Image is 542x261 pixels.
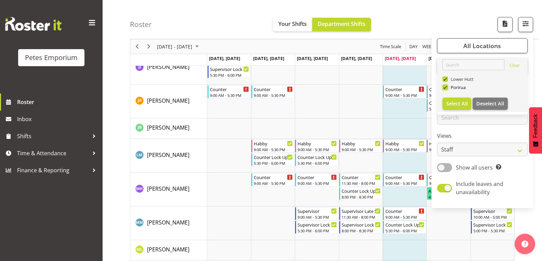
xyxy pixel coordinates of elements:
div: Counter [385,86,424,92]
div: Jeseryl Armstrong"s event - Counter Begin From Saturday, August 30, 2025 at 9:00:00 AM GMT+12:00 ... [427,85,470,98]
div: Next [143,39,155,54]
div: Counter [385,207,424,214]
div: Lianne Morete"s event - Habby Begin From Friday, August 29, 2025 at 9:00:00 AM GMT+12:00 Ends At ... [383,140,426,153]
div: Previous [131,39,143,54]
div: 9:00 AM - 5:30 PM [210,92,249,98]
span: [DATE], [DATE] [428,55,460,61]
div: Lianne Morete"s event - Counter Lock Up Begin From Tuesday, August 26, 2025 at 5:30:00 PM GMT+12:... [251,153,294,166]
span: [DATE], [DATE] [253,55,284,61]
div: 5:30 PM - 6:00 PM [298,160,336,166]
div: Jeseryl Armstrong"s event - Counter Lock Up Begin From Saturday, August 30, 2025 at 5:30:00 PM GM... [427,99,470,112]
div: 5:30 PM - 6:00 PM [254,160,293,166]
div: Habby [298,140,336,147]
div: Supervisor Late Shift [342,207,381,214]
div: Supervisor Lock Up [342,221,381,228]
span: Feedback [532,114,539,138]
div: Mandy Mosley"s event - Supervisor Lock Up Begin From Thursday, August 28, 2025 at 8:00:00 PM GMT+... [339,221,382,234]
div: 9:00 AM - 5:30 PM [385,92,424,98]
td: Mackenzie Angus resource [130,173,207,206]
div: Habby [342,140,381,147]
div: 9:00 AM - 5:30 PM [429,147,468,152]
div: Counter [298,174,336,180]
div: Mandy Mosley"s event - Supervisor Lock Up Begin From Wednesday, August 27, 2025 at 5:30:00 PM GMT... [295,221,338,234]
button: Select All [442,98,472,110]
div: Supervisor [298,207,336,214]
div: Counter [385,174,424,180]
span: Week [422,42,435,51]
div: 9:00 AM - 5:30 PM [254,147,293,152]
div: Habby [254,140,293,147]
div: Lianne Morete"s event - Habby Begin From Saturday, August 30, 2025 at 9:00:00 AM GMT+12:00 Ends A... [427,140,470,153]
button: Download a PDF of the roster according to the set date range. [498,17,513,32]
span: Show all users [456,164,493,171]
button: Timeline Week [421,42,435,51]
div: Supervisor Lock Up [210,66,249,72]
div: Lianne Morete"s event - Habby Begin From Tuesday, August 26, 2025 at 9:00:00 AM GMT+12:00 Ends At... [251,140,294,153]
div: Counter [254,174,293,180]
div: 9:00 AM - 5:30 PM [254,180,293,186]
a: [PERSON_NAME] [147,151,189,159]
div: 11:30 AM - 8:00 PM [342,214,381,220]
div: 8:00 PM - 8:30 PM [342,228,381,233]
button: Deselect All [473,98,508,110]
div: Lianne Morete"s event - Habby Begin From Wednesday, August 27, 2025 at 9:00:00 AM GMT+12:00 Ends ... [295,140,338,153]
div: Counter [429,174,468,180]
div: Counter [342,174,381,180]
div: Jeseryl Armstrong"s event - Counter Begin From Monday, August 25, 2025 at 9:00:00 AM GMT+12:00 En... [208,85,251,98]
div: Mackenzie Angus"s event - Counter Begin From Thursday, August 28, 2025 at 11:30:00 AM GMT+12:00 E... [339,173,382,186]
div: Mackenzie Angus"s event - Counter Begin From Tuesday, August 26, 2025 at 9:00:00 AM GMT+12:00 End... [251,173,294,186]
td: Matia Loizou resource [130,240,207,261]
div: Mandy Mosley"s event - Counter Lock Up Begin From Friday, August 29, 2025 at 5:30:00 PM GMT+12:00... [383,221,426,234]
div: Jeseryl Armstrong"s event - Counter Begin From Friday, August 29, 2025 at 9:00:00 AM GMT+12:00 En... [383,85,426,98]
span: [PERSON_NAME] [147,124,189,131]
span: Time Scale [379,42,402,51]
div: Mackenzie Angus"s event - Counter Lock Up Begin From Thursday, August 28, 2025 at 8:00:00 PM GMT+... [339,187,382,200]
span: Time & Attendance [17,148,89,158]
span: Finance & Reporting [17,165,89,175]
div: 11:30 AM - 8:00 PM [342,180,381,186]
div: 9:00 AM - 4:30 PM [429,180,468,186]
div: Mandy Mosley"s event - Supervisor Lock Up Begin From Sunday, August 31, 2025 at 5:00:00 PM GMT+12... [471,221,514,234]
div: 5:30 PM - 6:00 PM [298,228,336,233]
span: [DATE], [DATE] [385,55,416,61]
td: Jeseryl Armstrong resource [130,85,207,118]
div: Habby [429,140,468,147]
span: [PERSON_NAME] [147,219,189,226]
div: Annual [428,187,468,194]
a: Clear [510,62,520,70]
span: [DATE], [DATE] [209,55,240,61]
span: Deselect All [476,100,504,107]
div: 8:00 PM - 8:30 PM [342,194,381,200]
button: All Locations [437,38,528,53]
div: Lianne Morete"s event - Habby Begin From Thursday, August 28, 2025 at 9:00:00 AM GMT+12:00 Ends A... [339,140,382,153]
a: [PERSON_NAME] [147,245,189,253]
td: Mandy Mosley resource [130,206,207,240]
button: Department Shifts [312,18,371,31]
div: 5:30 PM - 6:00 PM [429,106,468,112]
div: Counter Lock Up [298,154,336,160]
button: Your Shifts [273,18,312,31]
div: Mackenzie Angus"s event - Annual Begin From Saturday, August 30, 2025 at 4:30:00 PM GMT+12:00 End... [427,187,470,200]
div: 9:00 AM - 5:30 PM [342,147,381,152]
span: [PERSON_NAME] [147,63,189,71]
div: 9:00 AM - 5:30 PM [254,92,293,98]
div: 5:30 PM - 6:00 PM [210,72,249,78]
div: Mackenzie Angus"s event - Counter Begin From Wednesday, August 27, 2025 at 9:00:00 AM GMT+12:00 E... [295,173,338,186]
img: Rosterit website logo [5,17,62,31]
span: All Locations [463,42,501,50]
button: Feedback - Show survey [529,107,542,154]
div: Mandy Mosley"s event - Supervisor Begin From Wednesday, August 27, 2025 at 9:00:00 AM GMT+12:00 E... [295,207,338,220]
div: 9:00 AM - 5:30 PM [298,147,336,152]
img: help-xxl-2.png [521,241,528,247]
a: [PERSON_NAME] [147,185,189,193]
span: [PERSON_NAME] [147,97,189,104]
div: 9:00 AM - 5:30 PM [298,180,336,186]
div: Supervisor Lock Up [473,221,512,228]
div: Petes Emporium [25,53,78,63]
span: Include leaves and unavailability [456,180,503,196]
div: 9:00 AM - 5:30 PM [385,147,424,152]
span: Roster [17,97,99,107]
div: 5:30 PM - 6:00 PM [385,228,424,233]
div: Supervisor Lock Up [298,221,336,228]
